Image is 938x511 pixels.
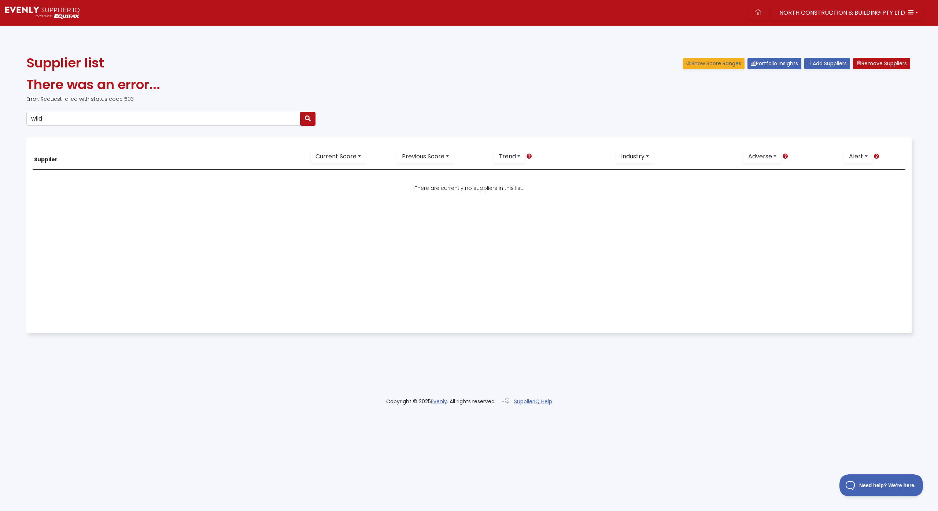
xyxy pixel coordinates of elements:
a: Industry [616,150,654,163]
a: Trend [494,150,525,163]
button: Show Score Ranges [683,58,745,69]
a: Add Suppliers [804,58,850,69]
th: Supplier [33,144,295,170]
a: Portfolio Insights [747,58,801,69]
p: Error: Request failed with status code 503 [26,95,912,103]
img: Supply Predict [5,7,80,19]
button: NORTH CONSTRUCTION & BUILDING PTY LTD [772,6,923,20]
a: Evenly [431,398,447,405]
a: Adverse [743,150,781,163]
div: Button group with nested dropdown [397,150,454,163]
a: Alert [844,150,872,163]
iframe: Toggle Customer Support [839,474,923,496]
p: There are currently no suppliers in this list. [34,184,904,192]
h1: There was an error... [26,77,912,92]
input: Search your supplier list [26,112,300,126]
a: Previous Score [397,150,454,163]
div: Copyright © 2025 . All rights reserved. - [348,398,590,405]
a: SupplierIQ Help [514,398,552,405]
div: Button group with nested dropdown [311,150,366,163]
span: Supplier list [26,54,104,72]
span: NORTH CONSTRUCTION & BUILDING PTY LTD [779,8,905,17]
a: Current Score [311,150,366,163]
button: Remove Suppliers [853,58,910,69]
